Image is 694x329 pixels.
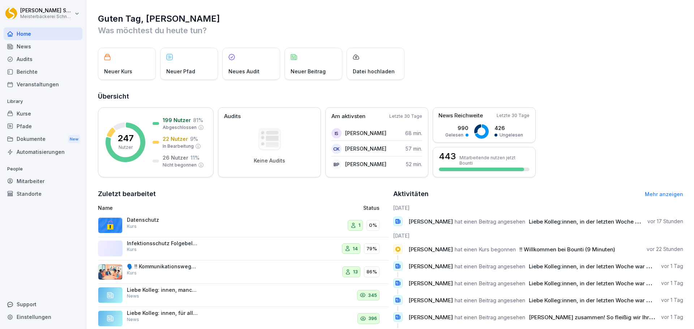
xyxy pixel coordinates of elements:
[163,135,188,143] p: 22 Nutzer
[645,191,683,197] a: Mehr anzeigen
[455,314,525,321] span: hat einen Beitrag angesehen
[98,284,388,307] a: Liebe Kolleg: innen, manchmal ist einfach "DER WURM DRIN" 🤪 Diese Woche brachte, zusätzlich zu de...
[497,112,530,119] p: Letzte 30 Tage
[406,145,422,152] p: 57 min.
[291,68,326,75] p: Neuer Beitrag
[163,154,188,161] p: 26 Nutzer
[4,40,82,53] a: News
[353,245,358,252] p: 14
[4,120,82,133] a: Pfade
[4,133,82,146] div: Dokumente
[353,68,395,75] p: Datei hochladen
[4,96,82,107] p: Library
[367,268,377,276] p: 86%
[127,316,139,323] p: News
[393,232,684,239] h6: [DATE]
[4,78,82,91] a: Veranstaltungen
[494,124,523,132] p: 426
[228,68,260,75] p: Neues Audit
[500,132,523,138] p: Ungelesen
[127,223,137,230] p: Kurs
[4,107,82,120] a: Kurse
[117,134,134,143] p: 247
[98,264,123,280] img: i6t0qadksb9e189o874pazh6.png
[408,297,453,304] span: [PERSON_NAME]
[4,65,82,78] a: Berichte
[193,116,203,124] p: 81 %
[445,124,468,132] p: 990
[4,298,82,311] div: Support
[119,144,133,151] p: Nutzer
[98,204,280,212] p: Name
[408,246,453,253] span: [PERSON_NAME]
[98,91,683,101] h2: Übersicht
[127,293,139,299] p: News
[439,152,456,161] h3: 443
[408,263,453,270] span: [PERSON_NAME]
[408,314,453,321] span: [PERSON_NAME]
[127,287,199,293] p: Liebe Kolleg: innen, manchmal ist einfach "DER WURM DRIN" 🤪 Diese Woche brachte, zusätzlich zu de...
[363,204,380,212] p: Status
[661,263,683,270] p: vor 1 Tag
[406,160,422,168] p: 52 min.
[455,280,525,287] span: hat einen Beitrag angesehen
[519,246,615,253] span: !! Willkommen bei Bounti (9 Minuten)
[455,246,516,253] span: hat einen Kurs begonnen
[368,292,377,299] p: 345
[405,129,422,137] p: 68 min.
[127,217,199,223] p: Datenschutz
[163,116,191,124] p: 199 Nutzer
[331,159,342,169] div: BP
[98,214,388,237] a: DatenschutzKurs10%
[98,237,388,261] a: Infektionsschutz Folgebelehrung (nach §43 IfSG)Kurs1479%
[455,218,525,225] span: hat einen Beitrag angesehen
[98,13,683,25] h1: Guten Tag, [PERSON_NAME]
[438,112,483,120] p: News Reichweite
[331,128,342,138] div: IS
[127,246,137,253] p: Kurs
[4,311,82,323] a: Einstellungen
[4,133,82,146] a: DokumenteNew
[254,157,285,164] p: Keine Audits
[163,124,197,131] p: Abgeschlossen
[68,135,80,143] div: New
[393,204,684,212] h6: [DATE]
[20,8,73,14] p: [PERSON_NAME] Schneckenburger
[331,112,365,121] p: Am aktivsten
[4,175,82,187] a: Mitarbeiter
[166,68,195,75] p: Neuer Pfad
[359,222,360,229] p: 1
[127,240,199,247] p: Infektionsschutz Folgebelehrung (nach §43 IfSG)
[98,217,123,233] img: gp1n7epbxsf9lzaihqn479zn.png
[163,143,194,150] p: In Bearbeitung
[455,297,525,304] span: hat einen Beitrag angesehen
[4,187,82,200] div: Standorte
[98,260,388,284] a: 🗣️ !! Kommunikationswegweiser !!: Konfliktgespräche erfolgreich führenKurs1386%
[389,113,422,120] p: Letzte 30 Tage
[98,25,683,36] p: Was möchtest du heute tun?
[661,313,683,321] p: vor 1 Tag
[190,154,200,161] p: 11 %
[4,27,82,40] a: Home
[127,310,199,316] p: Liebe Kolleg: innen, für alle, die schon [PERSON_NAME] nicht mehr im Büro waren...oder auch noch ...
[367,245,377,252] p: 79%
[4,53,82,65] a: Audits
[4,146,82,158] a: Automatisierungen
[647,246,683,253] p: vor 22 Stunden
[393,189,429,199] h2: Aktivitäten
[455,263,525,270] span: hat einen Beitrag angesehen
[368,315,377,322] p: 396
[4,163,82,175] p: People
[369,222,377,229] p: 0%
[459,155,530,166] p: Mitarbeitende nutzen jetzt Bounti
[190,135,198,143] p: 9 %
